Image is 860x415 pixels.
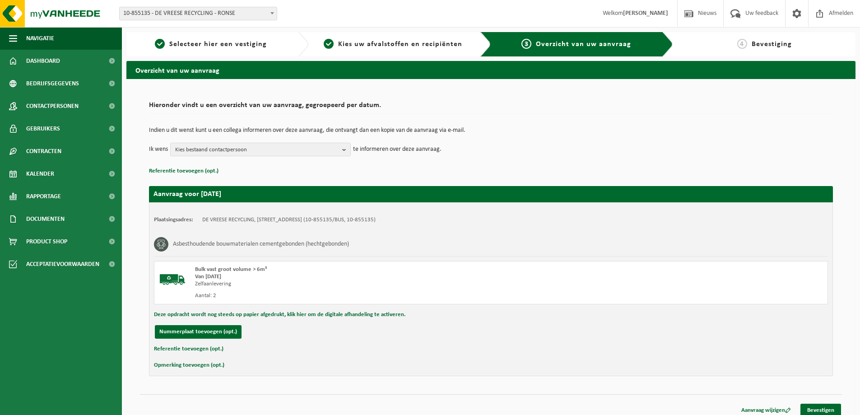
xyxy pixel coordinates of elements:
[26,208,65,230] span: Documenten
[149,165,218,177] button: Referentie toevoegen (opt.)
[195,292,527,299] div: Aantal: 2
[154,309,405,321] button: Deze opdracht wordt nog steeds op papier afgedrukt, klik hier om de digitale afhandeling te activ...
[26,230,67,253] span: Product Shop
[195,266,267,272] span: Bulk vast groot volume > 6m³
[149,127,833,134] p: Indien u dit wenst kunt u een collega informeren over deze aanvraag, die ontvangt dan een kopie v...
[26,253,99,275] span: Acceptatievoorwaarden
[26,140,61,163] span: Contracten
[26,185,61,208] span: Rapportage
[26,50,60,72] span: Dashboard
[202,216,376,224] td: DE VREESE RECYCLING, [STREET_ADDRESS] (10-855135/BUS, 10-855135)
[149,143,168,156] p: Ik wens
[154,359,224,371] button: Opmerking toevoegen (opt.)
[159,266,186,293] img: BL-SO-LV.png
[175,143,339,157] span: Kies bestaand contactpersoon
[353,143,442,156] p: te informeren over deze aanvraag.
[26,117,60,140] span: Gebruikers
[119,7,277,20] span: 10-855135 - DE VREESE RECYCLING - RONSE
[154,343,223,355] button: Referentie toevoegen (opt.)
[26,27,54,50] span: Navigatie
[324,39,334,49] span: 2
[338,41,462,48] span: Kies uw afvalstoffen en recipiënten
[195,274,221,280] strong: Van [DATE]
[313,39,473,50] a: 2Kies uw afvalstoffen en recipiënten
[131,39,291,50] a: 1Selecteer hier een vestiging
[153,191,221,198] strong: Aanvraag voor [DATE]
[26,163,54,185] span: Kalender
[173,237,349,252] h3: Asbesthoudende bouwmaterialen cementgebonden (hechtgebonden)
[536,41,631,48] span: Overzicht van uw aanvraag
[154,217,193,223] strong: Plaatsingsadres:
[126,61,855,79] h2: Overzicht van uw aanvraag
[26,95,79,117] span: Contactpersonen
[26,72,79,95] span: Bedrijfsgegevens
[120,7,277,20] span: 10-855135 - DE VREESE RECYCLING - RONSE
[737,39,747,49] span: 4
[155,325,242,339] button: Nummerplaat toevoegen (opt.)
[149,102,833,114] h2: Hieronder vindt u een overzicht van uw aanvraag, gegroepeerd per datum.
[170,143,351,156] button: Kies bestaand contactpersoon
[169,41,267,48] span: Selecteer hier een vestiging
[521,39,531,49] span: 3
[195,280,527,288] div: Zelfaanlevering
[623,10,668,17] strong: [PERSON_NAME]
[155,39,165,49] span: 1
[752,41,792,48] span: Bevestiging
